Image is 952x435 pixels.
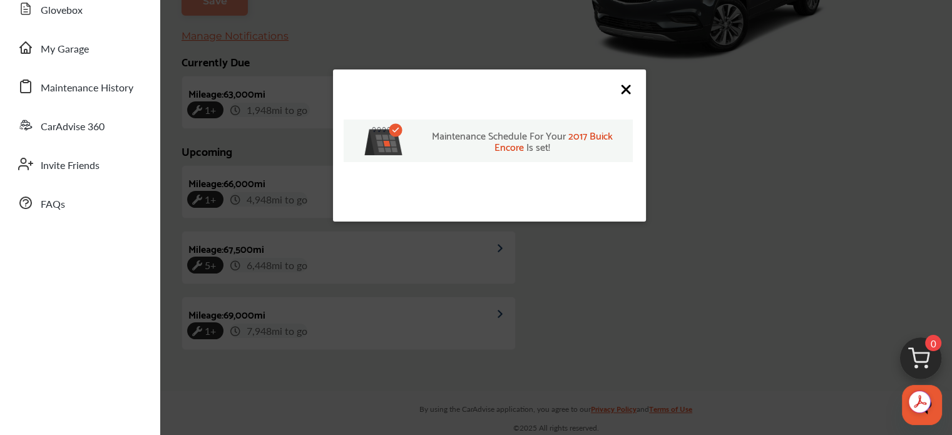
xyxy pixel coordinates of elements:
[11,70,147,103] a: Maintenance History
[41,41,89,58] span: My Garage
[41,3,83,19] span: Glovebox
[41,158,100,174] span: Invite Friends
[494,126,613,155] span: 2017 Buick Encore
[419,130,625,152] p: Maintenance Schedule For Your Is set!
[925,335,941,351] span: 0
[41,197,65,213] span: FAQs
[41,80,133,96] span: Maintenance History
[11,187,147,219] a: FAQs
[11,31,147,64] a: My Garage
[11,148,147,180] a: Invite Friends
[41,119,105,135] span: CarAdvise 360
[11,109,147,141] a: CarAdvise 360
[891,332,951,392] img: cart_icon.3d0951e8.svg
[902,385,942,425] iframe: Button to launch messaging window
[357,127,406,155] img: 4dy8SsAAAAASUVORK5CYII=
